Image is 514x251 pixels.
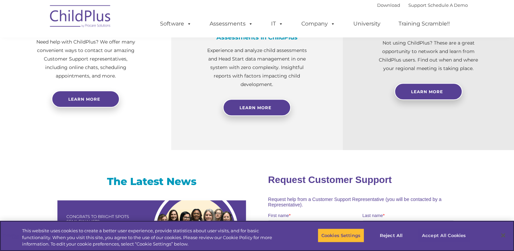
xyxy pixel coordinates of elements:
[203,17,260,31] a: Assessments
[34,38,137,80] p: Need help with ChildPlus? We offer many convenient ways to contact our amazing Customer Support r...
[394,83,462,100] a: Learn More
[22,228,283,248] div: This website uses cookies to create a better user experience, provide statistics about user visit...
[392,17,457,31] a: Training Scramble!!
[52,90,120,107] a: Learn more
[240,105,271,110] span: Learn More
[347,17,387,31] a: University
[57,175,246,188] h3: The Latest News
[205,46,308,89] p: Experience and analyze child assessments and Head Start data management in one system with zero c...
[428,2,468,8] a: Schedule A Demo
[94,45,115,50] span: Last name
[377,2,400,8] a: Download
[223,99,291,116] a: Learn More
[295,17,342,31] a: Company
[318,228,364,242] button: Cookies Settings
[418,228,469,242] button: Accept All Cookies
[264,17,290,31] a: IT
[94,73,123,78] span: Phone number
[377,39,480,73] p: Not using ChildPlus? These are a great opportunity to network and learn from ChildPlus users. Fin...
[411,89,443,94] span: Learn More
[153,17,198,31] a: Software
[496,228,511,243] button: Close
[408,2,426,8] a: Support
[370,228,412,242] button: Reject All
[47,0,114,34] img: ChildPlus by Procare Solutions
[377,2,468,8] font: |
[68,97,100,102] span: Learn more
